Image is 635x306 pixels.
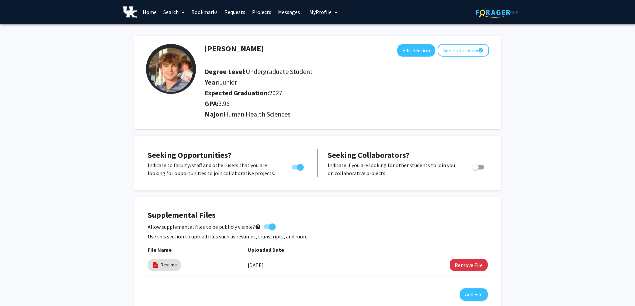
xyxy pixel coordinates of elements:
b: Uploaded Date [248,246,284,253]
button: Remove Resume File [450,259,488,271]
h2: GPA: [205,100,478,108]
iframe: Chat [5,276,28,301]
a: Bookmarks [188,0,221,24]
b: File Name [148,246,172,253]
button: Edit Section [397,44,435,57]
span: Undergraduate Student [246,67,313,76]
label: [DATE] [248,259,264,271]
button: See Public View [438,44,489,57]
h2: Degree Level: [205,68,478,76]
span: Junior [220,78,237,86]
div: Toggle [469,161,488,171]
p: Use this section to upload files such as resumes, transcripts, and more. [148,232,488,240]
img: Profile Picture [146,44,196,94]
a: Resume [161,261,177,268]
span: My Profile [309,9,332,15]
h2: Year: [205,78,478,86]
mat-icon: help [478,46,483,54]
span: Allow supplemental files to be publicly visible? [148,223,261,231]
span: 2027 [269,89,282,97]
button: Add File [460,288,488,301]
h4: Supplemental Files [148,210,488,220]
mat-icon: help [255,223,261,231]
span: Seeking Opportunities? [148,150,231,160]
p: Indicate if you are looking for other students to join you on collaborative projects. [328,161,459,177]
a: Home [139,0,160,24]
a: Search [160,0,188,24]
h1: [PERSON_NAME] [205,44,264,54]
span: 3.96 [218,99,230,108]
span: Seeking Collaborators? [328,150,409,160]
h2: Expected Graduation: [205,89,478,97]
a: Requests [221,0,249,24]
img: University of Kentucky Logo [123,6,137,18]
a: Projects [249,0,275,24]
div: Toggle [289,161,307,171]
p: Indicate to faculty/staff and other users that you are looking for opportunities to join collabor... [148,161,279,177]
a: Messages [275,0,303,24]
img: ForagerOne Logo [476,7,518,18]
h2: Major: [205,110,489,118]
span: Human Health Sciences [224,110,290,118]
img: pdf_icon.png [152,261,159,269]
